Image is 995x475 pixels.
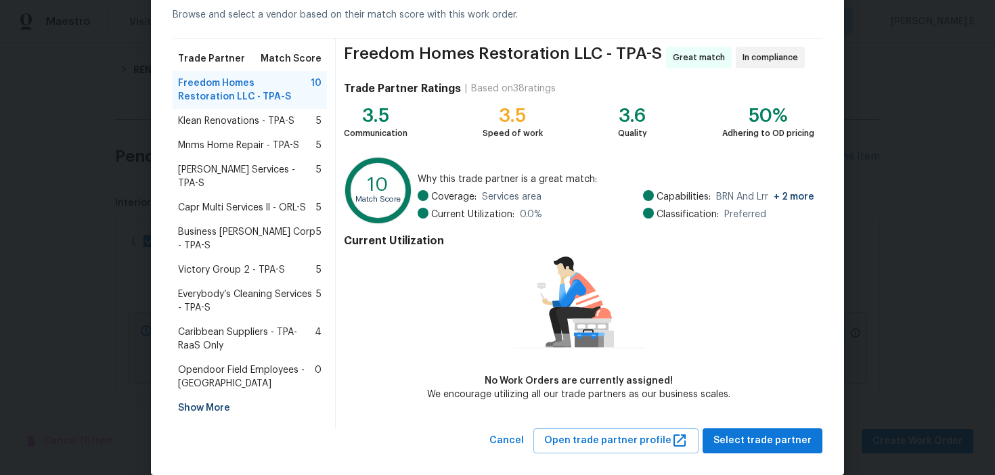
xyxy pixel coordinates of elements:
span: [PERSON_NAME] Services - TPA-S [178,163,316,190]
span: Everybody’s Cleaning Services - TPA-S [178,288,316,315]
span: Preferred [724,208,766,221]
div: 3.5 [344,109,407,122]
button: Cancel [484,428,529,453]
div: No Work Orders are currently assigned! [427,374,730,388]
div: Communication [344,127,407,140]
span: 10 [311,76,322,104]
span: Capabilities: [657,190,711,204]
span: Open trade partner profile [544,432,688,449]
span: In compliance [743,51,803,64]
text: Match Score [355,196,401,203]
span: 5 [316,225,322,252]
div: | [461,82,471,95]
span: 4 [315,325,322,353]
h4: Trade Partner Ratings [344,82,461,95]
span: Great match [673,51,730,64]
span: Victory Group 2 - TPA-S [178,263,285,277]
text: 10 [368,175,389,194]
div: Speed of work [483,127,543,140]
span: Caribbean Suppliers - TPA-RaaS Only [178,325,315,353]
div: 50% [722,109,814,122]
button: Select trade partner [703,428,822,453]
span: 5 [316,288,322,315]
span: Opendoor Field Employees - [GEOGRAPHIC_DATA] [178,363,315,390]
span: Freedom Homes Restoration LLC - TPA-S [344,47,662,68]
span: Trade Partner [178,52,245,66]
span: Cancel [489,432,524,449]
span: 5 [316,139,322,152]
span: Services area [482,190,541,204]
div: Based on 38 ratings [471,82,556,95]
div: 3.5 [483,109,543,122]
span: 0 [315,363,322,390]
span: Coverage: [431,190,477,204]
div: We encourage utilizing all our trade partners as our business scales. [427,388,730,401]
span: Freedom Homes Restoration LLC - TPA-S [178,76,311,104]
span: Klean Renovations - TPA-S [178,114,294,128]
span: Mnms Home Repair - TPA-S [178,139,299,152]
span: 0.0 % [520,208,542,221]
span: Select trade partner [713,432,812,449]
h4: Current Utilization [344,234,814,248]
div: 3.6 [618,109,647,122]
span: 5 [316,163,322,190]
span: Capr Multi Services ll - ORL-S [178,201,306,214]
span: 5 [316,263,322,277]
div: Adhering to OD pricing [722,127,814,140]
span: Match Score [261,52,322,66]
span: 5 [316,114,322,128]
span: BRN And Lrr [716,190,814,204]
div: Show More [173,396,327,420]
button: Open trade partner profile [533,428,699,453]
div: Quality [618,127,647,140]
span: Classification: [657,208,719,221]
span: Why this trade partner is a great match: [418,173,814,186]
span: Current Utilization: [431,208,514,221]
span: 5 [316,201,322,214]
span: + 2 more [774,192,814,202]
span: Business [PERSON_NAME] Corp - TPA-S [178,225,316,252]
